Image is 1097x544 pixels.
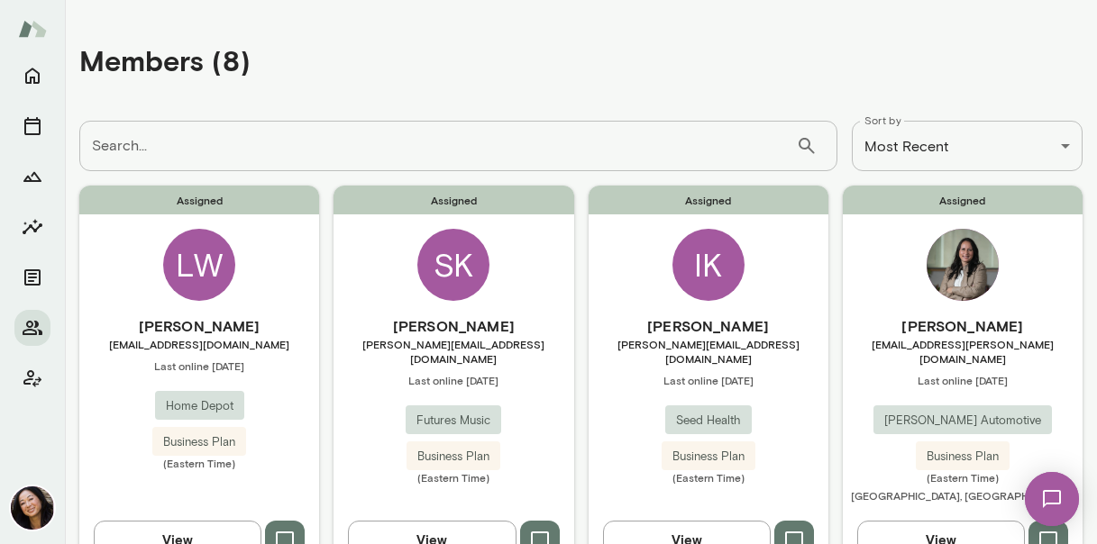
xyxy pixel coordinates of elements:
span: Last online [DATE] [334,373,573,387]
span: (Eastern Time) [589,470,828,485]
span: (Eastern Time) [843,470,1083,485]
span: Business Plan [152,433,246,451]
h6: [PERSON_NAME] [843,315,1083,337]
span: Assigned [334,186,573,214]
button: Sessions [14,108,50,144]
span: Business Plan [407,448,500,466]
span: Last online [DATE] [79,358,319,373]
img: Ming Chen [11,486,54,530]
span: (Eastern Time) [334,470,573,485]
span: Assigned [79,186,319,214]
h4: Members (8) [79,43,251,77]
span: Seed Health [665,412,752,430]
span: [EMAIL_ADDRESS][PERSON_NAME][DOMAIN_NAME] [843,337,1083,366]
button: Home [14,58,50,94]
span: Last online [DATE] [843,373,1083,387]
img: Mento [18,12,47,46]
h6: [PERSON_NAME] [334,315,573,337]
h6: [PERSON_NAME] [589,315,828,337]
h6: [PERSON_NAME] [79,315,319,337]
span: (Eastern Time) [79,456,319,470]
span: [GEOGRAPHIC_DATA], [GEOGRAPHIC_DATA] [851,489,1074,502]
div: LW [163,229,235,301]
button: Growth Plan [14,159,50,195]
span: [PERSON_NAME] Automotive [873,412,1052,430]
button: Members [14,310,50,346]
span: [EMAIL_ADDRESS][DOMAIN_NAME] [79,337,319,351]
span: Assigned [589,186,828,214]
button: Client app [14,360,50,396]
span: Futures Music [406,412,501,430]
span: Last online [DATE] [589,373,828,387]
div: IK [672,229,745,301]
div: SK [417,229,489,301]
span: Business Plan [916,448,1010,466]
button: Documents [14,259,50,295]
label: Sort by [864,113,901,128]
span: Home Depot [155,397,244,415]
span: Business Plan [662,448,755,466]
div: Most Recent [852,121,1083,171]
img: Nuan Openshaw-Dion [927,229,999,301]
span: [PERSON_NAME][EMAIL_ADDRESS][DOMAIN_NAME] [589,337,828,366]
span: [PERSON_NAME][EMAIL_ADDRESS][DOMAIN_NAME] [334,337,573,366]
button: Insights [14,209,50,245]
span: Assigned [843,186,1083,214]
